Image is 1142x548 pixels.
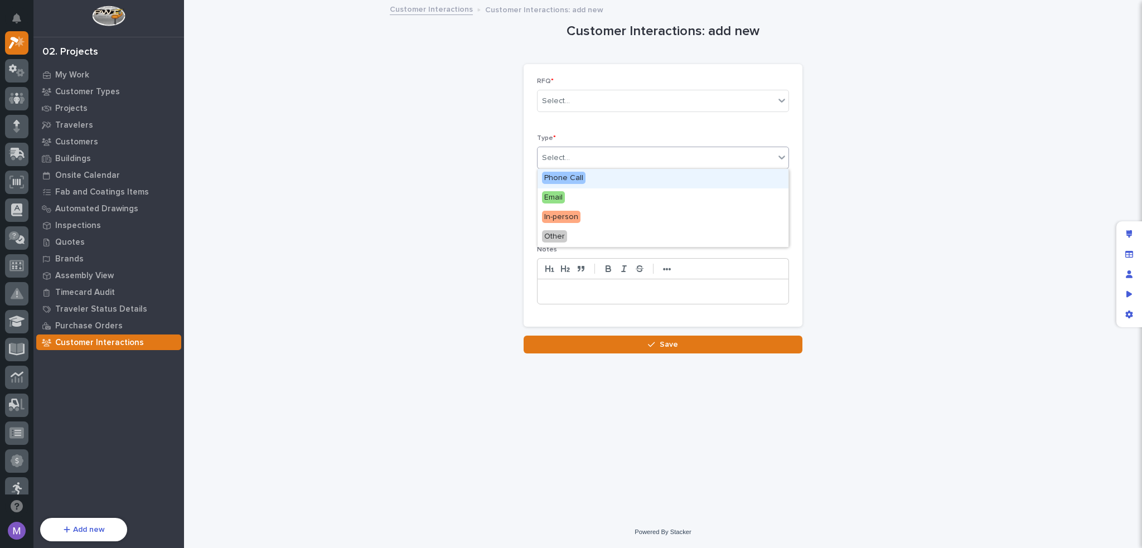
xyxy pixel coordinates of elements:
p: Automated Drawings [55,204,138,214]
button: Start new chat [190,127,203,140]
div: App settings [1119,304,1139,324]
img: Brittany [11,180,29,197]
p: Customers [55,137,98,147]
span: Type [537,135,556,142]
a: Purchase Orders [33,317,184,334]
p: Assembly View [55,271,114,281]
a: Assembly View [33,267,184,284]
a: 📖Help Docs [7,262,65,282]
a: Timecard Audit [33,284,184,300]
a: Traveler Status Details [33,300,184,317]
button: ••• [659,262,675,275]
a: Onsite Calendar [33,167,184,183]
p: Customer Types [55,87,120,97]
a: Projects [33,100,184,117]
div: Select... [542,95,570,107]
p: Projects [55,104,88,114]
button: Open support chat [5,494,28,518]
button: Save [524,336,802,353]
a: Customer Interactions [33,334,184,351]
span: In-person [542,211,580,223]
button: Notifications [5,7,28,30]
p: Purchase Orders [55,321,123,331]
a: Buildings [33,150,184,167]
p: Fab and Coatings Items [55,187,149,197]
div: Preview as [1119,284,1139,304]
button: users-avatar [5,519,28,542]
a: Travelers [33,117,184,133]
span: [PERSON_NAME] [35,190,90,199]
strong: ••• [663,265,671,274]
p: Inspections [55,221,101,231]
a: Customer Interactions [390,2,473,15]
span: [DATE] [99,190,122,199]
p: Customer Interactions [55,338,144,348]
img: Matthew Hall [11,210,29,227]
a: My Work [33,66,184,83]
a: Powered byPylon [79,293,135,302]
h1: Customer Interactions: add new [524,23,802,40]
img: 1736555164131-43832dd5-751b-4058-ba23-39d91318e5a0 [22,191,31,200]
span: • [93,220,96,229]
span: • [93,190,96,199]
div: Notifications [14,13,28,31]
img: Stacker [11,11,33,33]
p: Welcome 👋 [11,44,203,62]
a: Inspections [33,217,184,234]
span: Other [542,230,567,243]
div: Manage users [1119,264,1139,284]
div: Past conversations [11,162,75,171]
img: 1736555164131-43832dd5-751b-4058-ba23-39d91318e5a0 [11,124,31,144]
p: Travelers [55,120,93,130]
a: Fab and Coatings Items [33,183,184,200]
p: Onsite Calendar [55,171,120,181]
div: 🔗 [70,268,79,277]
button: See all [173,160,203,173]
span: Help Docs [22,266,61,278]
img: Workspace Logo [92,6,125,26]
a: Brands [33,250,184,267]
div: Select... [542,152,570,164]
div: Manage fields and data [1119,244,1139,264]
span: Email [542,191,565,203]
span: Save [660,340,678,350]
span: RFQ [537,78,554,85]
p: Quotes [55,237,85,248]
p: Buildings [55,154,91,164]
a: Quotes [33,234,184,250]
span: Phone Call [542,172,585,184]
p: How can we help? [11,62,203,80]
div: 📖 [11,268,20,277]
span: Pylon [111,294,135,302]
div: Email [538,188,788,208]
a: Powered By Stacker [635,528,691,535]
a: 🔗Onboarding Call [65,262,147,282]
div: In-person [538,208,788,227]
a: Customer Types [33,83,184,100]
div: Edit layout [1119,224,1139,244]
span: [PERSON_NAME] [35,220,90,229]
div: Start new chat [38,124,183,135]
span: Onboarding Call [81,266,142,278]
a: Customers [33,133,184,150]
p: My Work [55,70,89,80]
p: Customer Interactions: add new [485,3,603,15]
div: Other [538,227,788,247]
a: Automated Drawings [33,200,184,217]
div: We're offline, we will be back soon! [38,135,156,144]
div: 02. Projects [42,46,98,59]
div: Phone Call [538,169,788,188]
span: Notes [537,246,557,253]
p: Timecard Audit [55,288,115,298]
p: Traveler Status Details [55,304,147,314]
span: [DATE] [99,220,122,229]
p: Brands [55,254,84,264]
button: Add new [40,518,127,541]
